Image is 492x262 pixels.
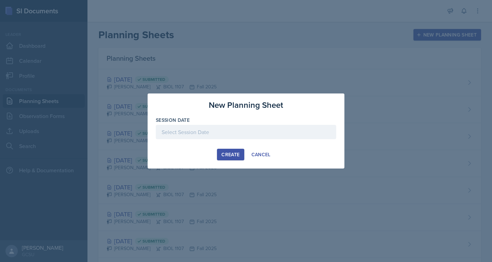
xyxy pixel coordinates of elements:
[217,149,244,160] button: Create
[247,149,275,160] button: Cancel
[156,117,190,123] label: Session Date
[221,152,240,157] div: Create
[209,99,283,111] h3: New Planning Sheet
[251,152,271,157] div: Cancel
